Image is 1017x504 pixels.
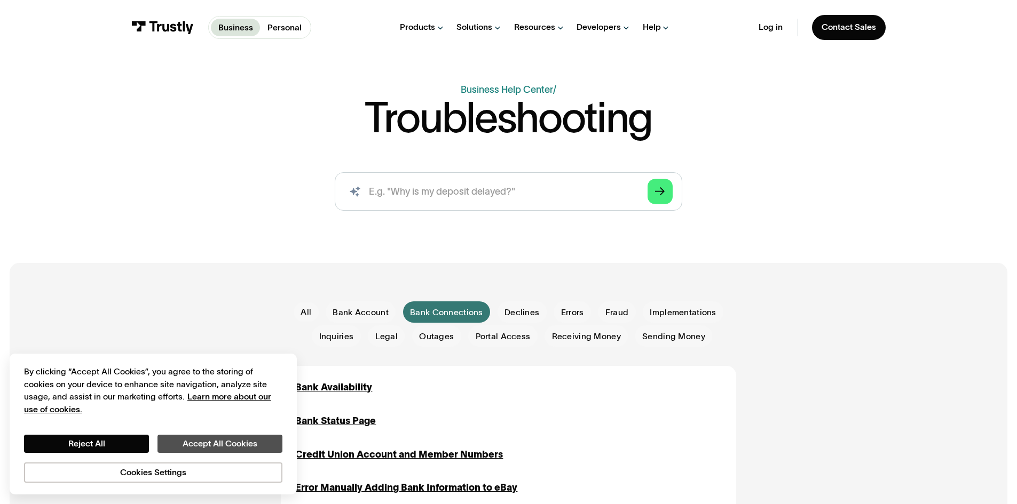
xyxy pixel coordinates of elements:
[267,21,302,34] p: Personal
[24,435,149,453] button: Reject All
[24,365,282,415] div: By clicking “Accept All Cookies”, you agree to the storing of cookies on your device to enhance s...
[24,462,282,483] button: Cookies Settings
[335,172,682,211] input: search
[333,307,388,318] span: Bank Account
[335,172,682,211] form: Search
[552,331,621,342] span: Receiving Money
[400,22,435,33] div: Products
[504,307,539,318] span: Declines
[218,21,253,34] p: Business
[365,97,652,139] h1: Troubleshooting
[295,414,376,428] a: Bank Status Page
[301,306,311,318] div: All
[131,21,194,34] img: Trustly Logo
[319,331,354,342] span: Inquiries
[514,22,555,33] div: Resources
[260,19,309,36] a: Personal
[410,307,483,318] span: Bank Connections
[375,331,398,342] span: Legal
[24,365,282,482] div: Privacy
[419,331,454,342] span: Outages
[642,331,705,342] span: Sending Money
[211,19,260,36] a: Business
[812,15,886,40] a: Contact Sales
[650,307,716,318] span: Implementations
[577,22,621,33] div: Developers
[553,84,556,95] div: /
[643,22,661,33] div: Help
[281,301,736,347] form: Email Form
[759,22,783,33] a: Log in
[461,84,553,95] a: Business Help Center
[476,331,531,342] span: Portal Access
[294,302,319,322] a: All
[157,435,282,453] button: Accept All Cookies
[456,22,492,33] div: Solutions
[295,447,503,462] a: Credit Union Account and Member Numbers
[295,481,517,495] a: Error Manually Adding Bank Information to eBay
[561,307,584,318] span: Errors
[822,22,876,33] div: Contact Sales
[295,380,372,395] a: Bank Availability
[605,307,628,318] span: Fraud
[10,354,297,494] div: Cookie banner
